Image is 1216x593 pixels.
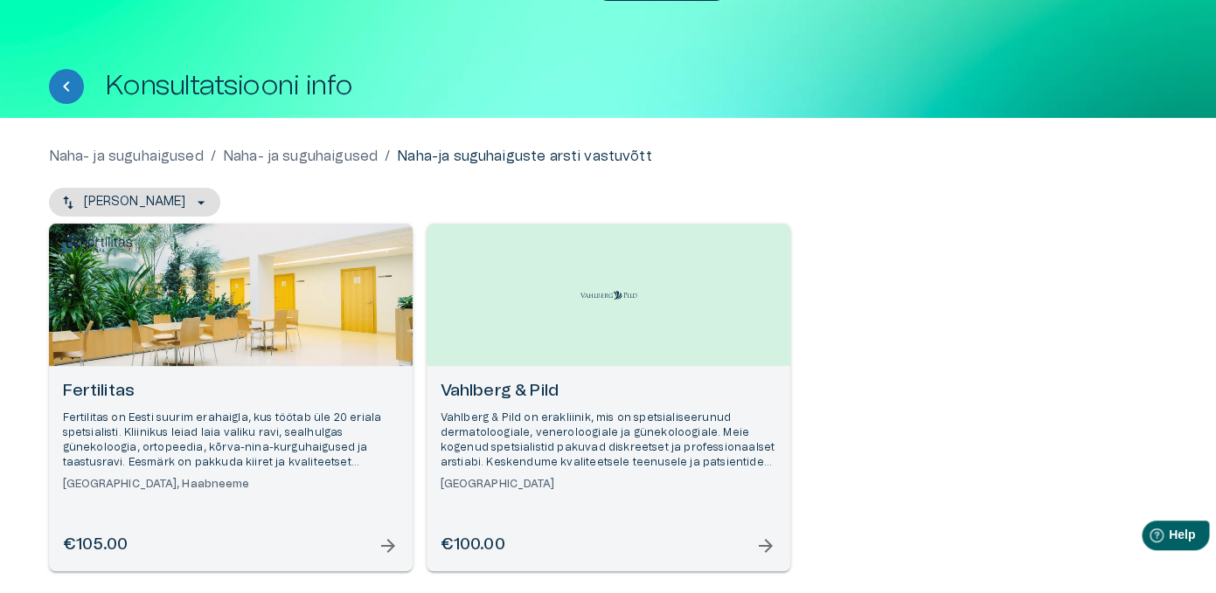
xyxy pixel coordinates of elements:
[63,410,399,471] p: Fertilitas on Eesti suurim erahaigla, kus töötab üle 20 eriala spetsialisti. Kliinikus leiad laia...
[427,224,790,571] a: Open selected supplier available booking dates
[441,534,505,557] h6: €100.00
[63,380,399,403] h6: Fertilitas
[84,193,186,211] p: [PERSON_NAME]
[755,535,776,556] span: arrow_forward
[385,146,390,167] p: /
[62,237,132,252] img: Fertilitas logo
[441,410,776,471] p: Vahlberg & Pild on erakliinik, mis on spetsialiseerunud dermatoloogiale, veneroloogiale ja güneko...
[573,281,643,309] img: Vahlberg & Pild logo
[223,146,378,167] a: Naha- ja suguhaigused
[49,146,204,167] a: Naha- ja suguhaigused
[49,188,221,217] button: [PERSON_NAME]
[378,535,399,556] span: arrow_forward
[63,477,399,492] h6: [GEOGRAPHIC_DATA], Haabneeme
[441,380,776,403] h6: Vahlberg & Pild
[211,146,216,167] p: /
[49,224,413,571] a: Open selected supplier available booking dates
[441,477,776,492] h6: [GEOGRAPHIC_DATA]
[397,146,651,167] p: Naha-ja suguhaiguste arsti vastuvõtt
[63,534,129,557] h6: €105.00
[105,71,353,101] h1: Konsultatsiooni info
[1080,514,1216,562] iframe: Help widget launcher
[49,69,84,104] button: Tagasi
